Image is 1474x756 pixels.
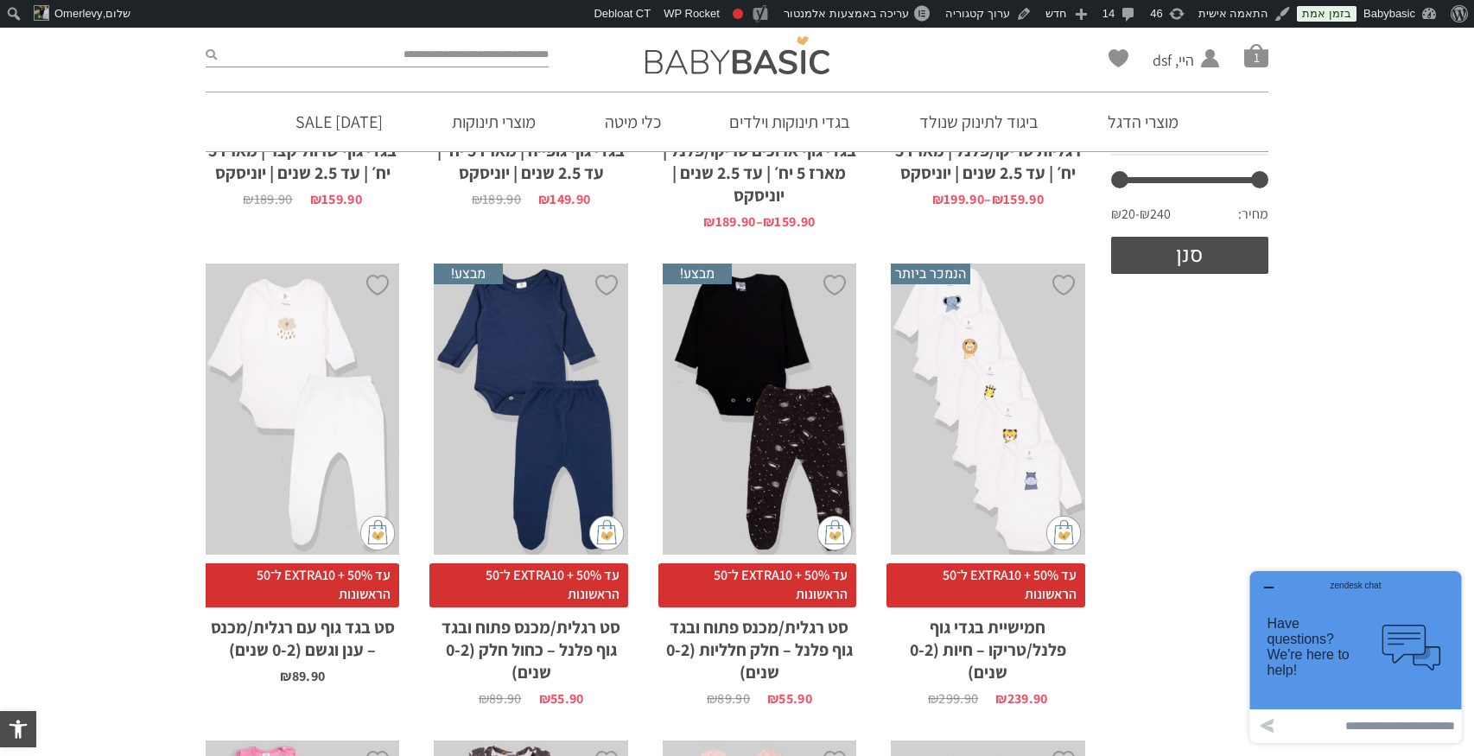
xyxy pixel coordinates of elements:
[707,689,750,708] bdi: 89.90
[784,7,909,20] span: עריכה באמצעות אלמנטור
[479,689,489,708] span: ₪
[434,130,627,184] h2: בגדי גוף גופייה | מארז 5 יח׳ | עד 2.5 שנים | יוניסקס
[763,213,774,231] span: ₪
[928,689,938,708] span: ₪
[932,190,943,208] span: ₪
[992,190,1044,208] bdi: 159.90
[658,563,856,607] span: עד 50% + EXTRA10 ל־50 הראשונות
[243,190,292,208] bdi: 189.90
[1109,49,1128,73] span: Wishlist
[663,264,856,705] a: מבצע! סט רגלית/מכנס פתוח ובגד גוף פלנל - חלק חלליות (0-2 שנים) עד 50% + EXTRA10 ל־50 הראשונותסט ר...
[891,184,1084,206] span: –
[891,264,1084,705] a: הנמכר ביותר חמישיית בגדי גוף פלנל/טריקו - חיות (0-2 שנים) עד 50% + EXTRA10 ל־50 הראשונותחמישיית ב...
[767,689,778,708] span: ₪
[995,689,1047,708] bdi: 239.90
[434,264,503,284] span: מבצע!
[310,190,321,208] span: ₪
[538,190,550,208] span: ₪
[886,563,1084,607] span: עד 50% + EXTRA10 ל־50 הראשונות
[817,516,852,550] img: cat-mini-atc.png
[891,130,1084,184] h2: רגליות טריקו/פלנל | מארז 5 יח׳ | עד 2.5 שנים | יוניסקס
[206,607,399,661] h2: סט בגד גוף עם רגלית/מכנס – ענן וגשם (0-2 שנים)
[1153,71,1194,92] span: החשבון שלי
[663,130,856,206] h2: בגדי גוף ארוכים טריקו/פלנל | מארז 5 יח׳ | עד 2.5 שנים | יוניסקס
[472,190,482,208] span: ₪
[280,667,325,685] bdi: 89.90
[539,689,550,708] span: ₪
[1109,49,1128,67] a: Wishlist
[1243,564,1468,750] iframe: פותח יישומון שאפשר לשוחח בו בצ'אט עם אחד הנציגים שלנו
[280,667,291,685] span: ₪
[206,264,399,683] a: סט בגד גוף עם רגלית/מכנס - ענן וגשם (0-2 שנים) עד 50% + EXTRA10 ל־50 הראשונותסט בגד גוף עם רגלית/...
[1297,6,1356,22] a: בזמן אמת
[1244,43,1268,67] a: סל קניות1
[707,689,717,708] span: ₪
[434,264,627,705] a: מבצע! סט רגלית/מכנס פתוח ובגד גוף פלנל - כחול חלק (0-2 שנים) עד 50% + EXTRA10 ל־50 הראשונותסט רגל...
[992,190,1003,208] span: ₪
[995,689,1007,708] span: ₪
[310,190,362,208] bdi: 159.90
[538,190,590,208] bdi: 149.90
[270,92,409,151] a: [DATE] SALE
[1111,205,1140,224] span: ₪20
[893,92,1064,151] a: ביגוד לתינוק שנולד
[1046,516,1081,550] img: cat-mini-atc.png
[645,36,829,74] img: Baby Basic בגדי תינוקות וילדים אונליין
[201,563,399,607] span: עד 50% + EXTRA10 ל־50 הראשונות
[243,190,253,208] span: ₪
[928,689,978,708] bdi: 299.90
[1111,237,1269,274] button: סנן
[589,516,624,550] img: cat-mini-atc.png
[429,563,627,607] span: עד 50% + EXTRA10 ל־50 הראשונות
[1244,43,1268,67] span: סל קניות
[703,213,715,231] span: ₪
[434,607,627,683] h2: סט רגלית/מכנס פתוח ובגד גוף פלנל – כחול חלק (0-2 שנים)
[733,9,743,19] div: דרוש שיפור
[479,689,522,708] bdi: 89.90
[1111,200,1269,237] div: מחיר: —
[891,607,1084,683] h2: חמישיית בגדי גוף פלנל/טריקו – חיות (0-2 שנים)
[932,190,984,208] bdi: 199.90
[1082,92,1204,151] a: מוצרי הדגל
[763,213,815,231] bdi: 159.90
[703,213,755,231] bdi: 189.90
[703,92,876,151] a: בגדי תינוקות וילדים
[891,264,970,284] span: הנמכר ביותר
[663,607,856,683] h2: סט רגלית/מכנס פתוח ובגד גוף פלנל – חלק חלליות (0-2 שנים)
[767,689,812,708] bdi: 55.90
[206,130,399,184] h2: בגדי גוף שרוול קצר | מארז 5 יח׳ | עד 2.5 שנים | יוניסקס
[663,206,856,229] span: –
[426,92,562,151] a: מוצרי תינוקות
[539,689,584,708] bdi: 55.90
[54,7,103,20] span: Omerlevy
[579,92,687,151] a: כלי מיטה
[663,264,732,284] span: מבצע!
[360,516,395,550] img: cat-mini-atc.png
[472,190,521,208] bdi: 189.90
[1140,205,1171,224] span: ₪240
